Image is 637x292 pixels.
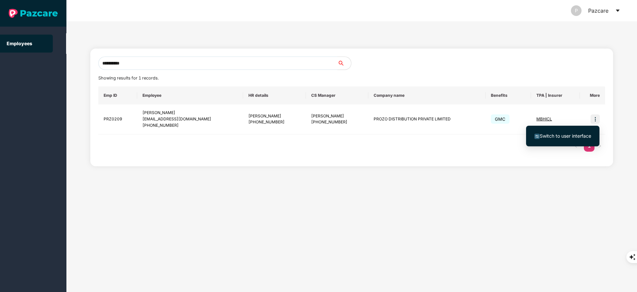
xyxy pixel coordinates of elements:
[536,116,552,121] span: MBHICL
[594,141,605,152] button: right
[594,141,605,152] li: Next Page
[98,86,137,104] th: Emp ID
[306,86,368,104] th: CS Manager
[248,119,300,125] div: [PHONE_NUMBER]
[7,41,32,46] a: Employees
[540,133,591,139] span: Switch to user interface
[486,86,531,104] th: Benefits
[598,144,602,148] span: right
[575,5,578,16] span: P
[311,113,363,119] div: [PERSON_NAME]
[534,134,540,139] img: svg+xml;base64,PHN2ZyB4bWxucz0iaHR0cDovL3d3dy53My5vcmcvMjAwMC9zdmciIHdpZHRoPSIxNiIgaGVpZ2h0PSIxNi...
[311,119,363,125] div: [PHONE_NUMBER]
[98,75,159,80] span: Showing results for 1 records.
[142,122,238,129] div: [PHONE_NUMBER]
[580,86,605,104] th: More
[591,114,600,124] img: icon
[248,113,300,119] div: [PERSON_NAME]
[531,86,580,104] th: TPA | Insurer
[337,57,351,70] button: search
[368,104,486,134] td: PROZO DISTRIBUTION PRIVATE LIMITED
[137,86,243,104] th: Employee
[491,114,509,124] span: GMC
[98,104,137,134] td: PRZ0209
[243,86,306,104] th: HR details
[615,8,620,13] span: caret-down
[142,110,238,116] div: [PERSON_NAME]
[337,61,351,66] span: search
[142,116,238,122] div: [EMAIL_ADDRESS][DOMAIN_NAME]
[368,86,486,104] th: Company name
